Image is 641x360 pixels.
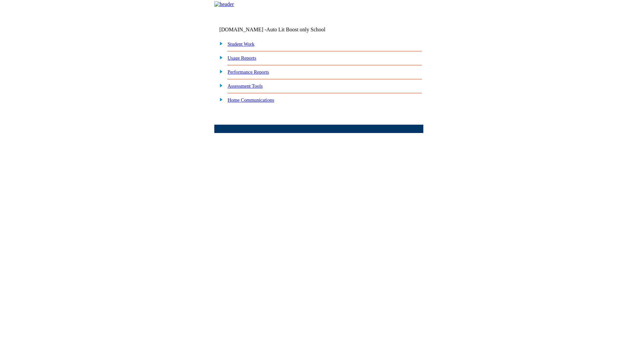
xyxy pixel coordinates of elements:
[228,41,254,47] a: Student Work
[266,27,326,32] nobr: Auto Lit Boost only School
[216,68,223,74] img: plus.gif
[228,83,263,89] a: Assessment Tools
[228,55,256,61] a: Usage Reports
[216,54,223,60] img: plus.gif
[228,69,269,75] a: Performance Reports
[216,40,223,46] img: plus.gif
[219,27,342,33] td: [DOMAIN_NAME] -
[228,97,274,103] a: Home Communications
[216,96,223,102] img: plus.gif
[214,1,234,7] img: header
[216,82,223,88] img: plus.gif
